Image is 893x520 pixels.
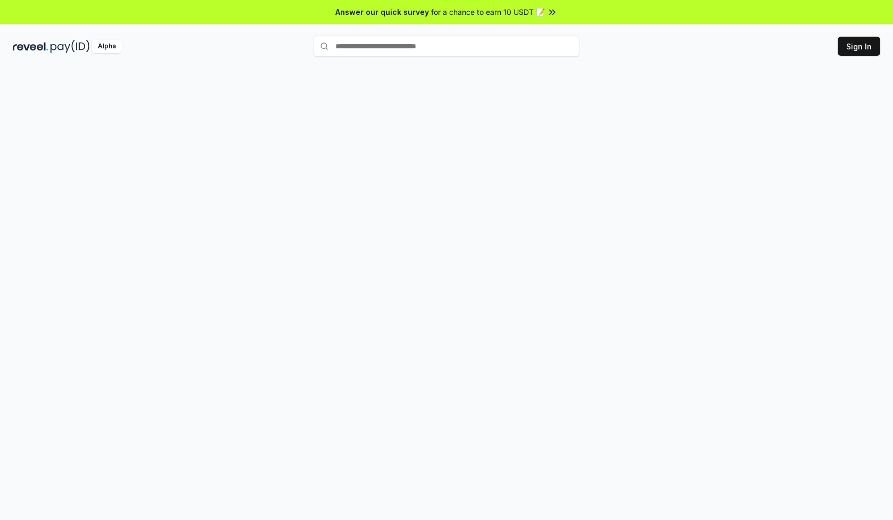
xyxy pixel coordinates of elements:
[50,40,90,53] img: pay_id
[13,40,48,53] img: reveel_dark
[92,40,122,53] div: Alpha
[838,37,880,56] button: Sign In
[335,6,429,18] span: Answer our quick survey
[431,6,545,18] span: for a chance to earn 10 USDT 📝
